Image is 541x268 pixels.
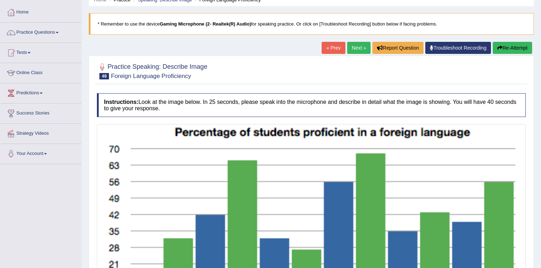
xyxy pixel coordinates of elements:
[0,144,81,162] a: Your Account
[0,63,81,81] a: Online Class
[111,73,191,79] small: Foreign Language Proficiency
[104,99,138,105] b: Instructions:
[0,23,81,40] a: Practice Questions
[97,62,207,79] h2: Practice Speaking: Describe Image
[425,42,491,54] a: Troubleshoot Recording
[493,42,532,54] button: Re-Attempt
[89,13,534,35] blockquote: * Remember to use the device for speaking practice. Or click on [Troubleshoot Recording] button b...
[0,83,81,101] a: Predictions
[347,42,371,54] a: Next »
[97,93,526,117] h4: Look at the image below. In 25 seconds, please speak into the microphone and describe in detail w...
[372,42,423,54] button: Report Question
[0,43,81,61] a: Tests
[160,21,251,27] b: Gaming Microphone (2- Realtek(R) Audio)
[0,124,81,141] a: Strategy Videos
[0,2,81,20] a: Home
[99,73,109,79] span: 49
[0,104,81,121] a: Success Stories
[322,42,345,54] a: « Prev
